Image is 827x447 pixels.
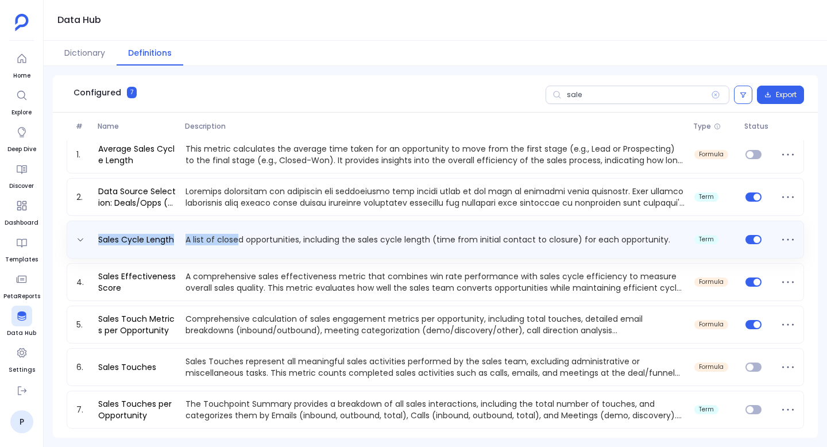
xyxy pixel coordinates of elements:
[699,321,724,328] span: formula
[546,86,729,104] input: Search definitions
[181,143,690,166] p: This metric calculates the average time taken for an opportunity to move from the first stage (e....
[10,410,33,433] a: P
[94,143,181,166] a: Average Sales Cycle Length
[72,361,94,373] span: 6.
[699,364,724,371] span: formula
[699,236,714,243] span: term
[7,306,36,338] a: Data Hub
[9,159,34,191] a: Discover
[9,342,35,375] a: Settings
[776,90,797,99] span: Export
[757,86,804,104] button: Export
[7,122,36,154] a: Deep Dive
[94,234,179,245] a: Sales Cycle Length
[57,12,101,28] h1: Data Hub
[699,151,724,158] span: formula
[5,255,38,264] span: Templates
[11,48,32,80] a: Home
[5,195,38,228] a: Dashboard
[11,71,32,80] span: Home
[5,232,38,264] a: Templates
[699,406,714,413] span: term
[9,365,35,375] span: Settings
[181,313,690,336] p: Comprehensive calculation of sales engagement metrics per opportunity, including total touches, d...
[693,122,711,131] span: Type
[699,279,724,286] span: formula
[72,404,94,415] span: 7.
[181,398,690,421] p: The Touchpoint Summary provides a breakdown of all sales interactions, including the total number...
[72,276,94,288] span: 4.
[11,108,32,117] span: Explore
[94,398,181,421] a: Sales Touches per Opportunity
[72,319,94,330] span: 5.
[181,186,690,209] p: Loremips dolorsitam con adipiscin eli seddoeiusmo temp incidi utlab et dol magn al enimadmi venia...
[9,182,34,191] span: Discover
[7,145,36,154] span: Deep Dive
[94,186,181,209] a: Data Source Selection: Deals/Opps (Salesforce) vs Contacts/Funnel (HubSpot)
[53,41,117,65] button: Dictionary
[74,87,121,98] span: Configured
[7,329,36,338] span: Data Hub
[94,271,181,294] a: Sales Effectiveness Score
[180,122,689,131] span: Description
[15,14,29,31] img: petavue logo
[3,269,40,301] a: PetaReports
[740,122,776,131] span: Status
[72,191,94,203] span: 2.
[72,149,94,160] span: 1.
[181,271,690,294] p: A comprehensive sales effectiveness metric that combines win rate performance with sales cycle ef...
[181,356,690,379] p: Sales Touches represent all meaningful sales activities performed by the sales team, excluding ad...
[5,218,38,228] span: Dashboard
[11,85,32,117] a: Explore
[93,122,180,131] span: Name
[181,234,690,245] p: A list of closed opportunities, including the sales cycle length (time from initial contact to cl...
[94,361,161,373] a: Sales Touches
[127,87,137,98] span: 7
[94,313,181,336] a: Sales Touch Metrics per Opportunity
[71,122,93,131] span: #
[117,41,183,65] button: Definitions
[699,194,714,201] span: term
[3,292,40,301] span: PetaReports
